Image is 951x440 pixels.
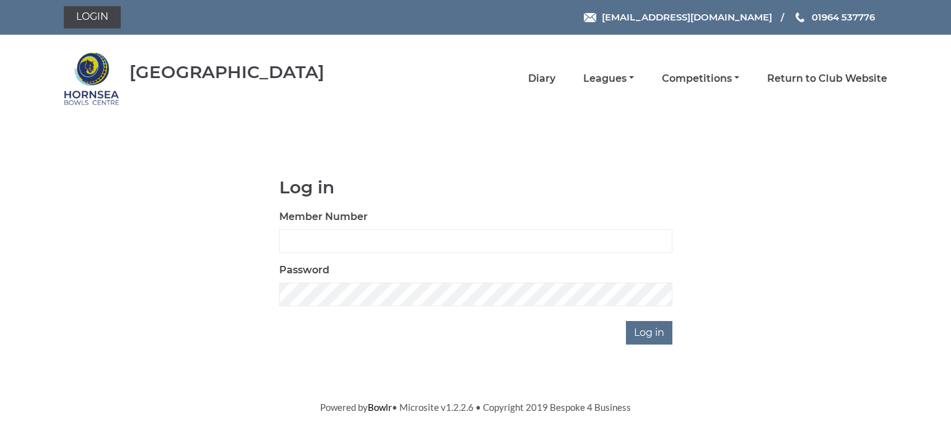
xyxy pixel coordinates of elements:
[812,11,875,23] span: 01964 537776
[662,72,739,86] a: Competitions
[64,51,119,107] img: Hornsea Bowls Centre
[279,178,672,197] h1: Log in
[64,6,121,29] a: Login
[584,13,596,22] img: Email
[279,209,368,224] label: Member Number
[129,63,324,82] div: [GEOGRAPHIC_DATA]
[583,72,634,86] a: Leagues
[767,72,887,86] a: Return to Club Website
[796,12,804,22] img: Phone us
[794,10,875,24] a: Phone us 01964 537776
[368,402,392,413] a: Bowlr
[528,72,555,86] a: Diary
[626,321,672,345] input: Log in
[602,11,772,23] span: [EMAIL_ADDRESS][DOMAIN_NAME]
[279,263,329,278] label: Password
[320,402,631,413] span: Powered by • Microsite v1.2.2.6 • Copyright 2019 Bespoke 4 Business
[584,10,772,24] a: Email [EMAIL_ADDRESS][DOMAIN_NAME]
